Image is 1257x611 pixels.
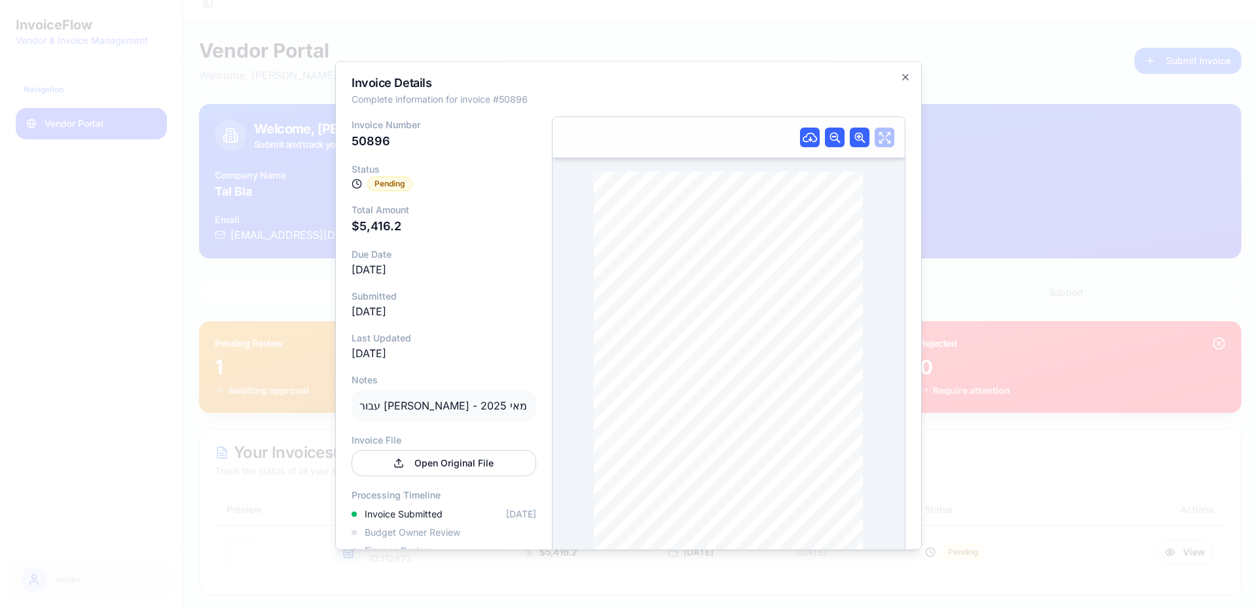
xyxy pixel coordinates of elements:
[831,194,843,198] span: לכבוד:
[677,363,686,368] span: סה"כ
[352,390,536,421] p: עבור [PERSON_NAME] - מאי 2025
[665,328,687,334] span: ₪4,000.00
[352,345,536,361] p: [DATE]
[787,340,822,345] span: הספקת נייר צץ רץ
[352,290,397,302] label: Submitted
[352,262,536,277] p: [DATE]
[810,211,891,216] span: [GEOGRAPHIC_DATA], [GEOGRAPHIC_DATA]
[638,317,647,322] span: סה"כ
[631,351,649,357] span: ₪334.00
[506,508,536,521] span: [DATE]
[352,249,392,260] label: Due Date
[672,340,687,345] span: ₪64.00
[832,504,844,508] span: סניף 494
[696,391,843,396] span: בנק מזרחי טפחות )20(, סניף 494, מס' חשבון 368767, מוטב: S PRACTICL LTD-E
[832,317,841,322] span: כמות
[352,434,401,445] label: Invoice File
[655,279,685,283] span: 054-2235553 נייד
[810,217,842,222] span: 516224979 פ/ת.ז.ח
[352,204,409,215] label: Total Amount
[352,450,536,476] a: Open Original File
[670,351,687,357] span: ₪167.00
[613,267,667,271] span: [STREET_ADDRESS] 6753505
[352,374,378,385] label: Notes
[648,249,685,254] span: E-S PRACTICAL LTD
[365,544,431,557] span: Finance Review
[673,430,685,436] span: חתימה:
[629,391,649,396] span: ₪5,416.20
[660,391,687,396] span: סה"כ לתשלום
[365,508,443,521] span: Invoice Submitted
[825,508,844,512] span: חשבון 368767
[677,317,686,322] span: מחיר
[824,499,844,503] span: בנק מזרחי )20(
[365,526,460,539] span: Budget Owner Review
[632,375,649,380] span: ₪826.20
[352,119,420,130] label: Invoice Number
[352,304,536,319] p: [DATE]
[352,132,536,150] p: 50896
[367,177,412,191] div: Pending
[726,194,738,198] span: [DATE]
[782,244,839,252] span: חשבונית מס 50896
[647,285,721,289] span: o[EMAIL_ADDRESS][DOMAIN_NAME]
[787,305,856,311] span: עבור [PERSON_NAME] - מאי 2025
[628,363,649,368] span: ₪4,590.00
[790,351,839,357] span: הספקת [PERSON_NAME]
[627,328,649,334] span: ₪4,000.00
[838,340,841,345] span: 4
[352,489,441,500] label: Processing Timeline
[800,128,820,147] a: Download file
[352,77,905,89] h2: Invoice Details
[668,375,686,380] span: מע"מ 18%
[352,217,536,236] p: $ 5,416.2
[786,200,844,204] span: סדריק לאבס בינה מלכותית בע"מ
[613,529,699,533] span: הופק ב [DATE] 05:01 | חשבונית מס 50896 | עמוד 1 מתוך 1
[839,328,841,334] span: 1
[634,261,685,266] span: עוסק מורשה )ח.פ(: 516726072
[352,164,380,175] label: Status
[352,332,411,343] label: Last Updated
[801,278,835,283] span: לתשלום עד [DATE]
[352,93,905,106] p: Complete information for invoice # 50896
[766,328,823,334] span: עבור שרותי ניקיון צהרים /ערב
[810,317,821,322] span: פירוט
[653,273,751,277] span: טלפון [US_EMPLOYER_IDENTIFICATION_NUMBER]
[838,351,841,357] span: 2
[833,254,843,260] span: מקור
[815,495,845,499] span: אי-אס פרקטיקל בע"מ
[631,340,649,345] span: ₪256.00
